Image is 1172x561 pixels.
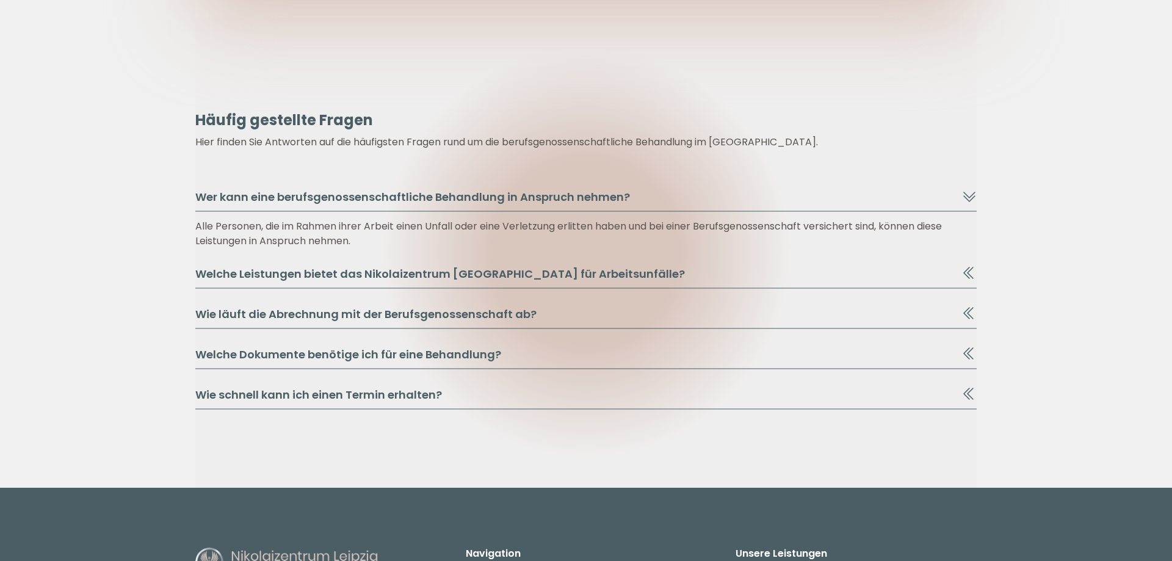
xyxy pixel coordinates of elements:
[195,386,977,410] button: Wie schnell kann ich einen Termin erhalten?
[195,110,977,130] h6: Häufig gestellte Fragen
[195,189,977,212] button: Wer kann eine berufsgenossenschaftliche Behandlung in Anspruch nehmen?
[736,546,977,561] p: Unsere Leistungen
[466,546,707,561] p: Navigation
[195,346,977,369] button: Welche Dokumente benötige ich für eine Behandlung?
[195,266,977,289] button: Welche Leistungen bietet das Nikolaizentrum [GEOGRAPHIC_DATA] für Arbeitsunfälle?
[195,306,977,329] button: Wie läuft die Abrechnung mit der Berufsgenossenschaft ab?
[195,219,977,248] div: Alle Personen, die im Rahmen ihrer Arbeit einen Unfall oder eine Verletzung erlitten haben und be...
[195,135,977,150] p: Hier finden Sie Antworten auf die häufigsten Fragen rund um die berufsgenossenschaftliche Behandl...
